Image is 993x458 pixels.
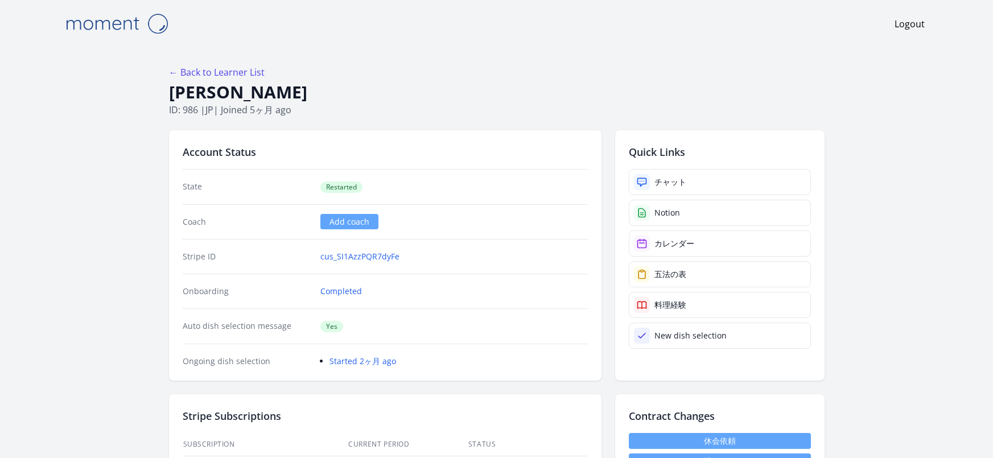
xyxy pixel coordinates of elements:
h2: Contract Changes [629,408,811,424]
a: チャット [629,169,811,195]
a: 休会依頼 [629,433,811,449]
th: Subscription [183,433,348,456]
a: Started 2ヶ月 ago [329,356,396,366]
p: ID: 986 | | Joined 5ヶ月 ago [169,103,825,117]
h2: Account Status [183,144,588,160]
a: New dish selection [629,323,811,349]
dt: Stripe ID [183,251,312,262]
dt: Onboarding [183,286,312,297]
a: cus_SI1AzzPQR7dyFe [320,251,399,262]
th: Status [468,433,588,456]
dt: State [183,181,312,193]
div: 五法の表 [654,269,686,280]
span: Yes [320,321,343,332]
dt: Auto dish selection message [183,320,312,332]
div: Notion [654,207,680,218]
img: Moment [60,9,174,38]
a: カレンダー [629,230,811,257]
h2: Quick Links [629,144,811,160]
a: 料理経験 [629,292,811,318]
th: Current Period [348,433,468,456]
a: ← Back to Learner List [169,66,265,79]
a: 五法の表 [629,261,811,287]
dt: Coach [183,216,312,228]
h1: [PERSON_NAME] [169,81,825,103]
h2: Stripe Subscriptions [183,408,588,424]
span: jp [205,104,213,116]
a: Add coach [320,214,378,229]
span: Restarted [320,181,362,193]
div: New dish selection [654,330,727,341]
div: カレンダー [654,238,694,249]
dt: Ongoing dish selection [183,356,312,367]
a: Completed [320,286,362,297]
div: 料理経験 [654,299,686,311]
a: Logout [895,17,925,31]
div: チャット [654,176,686,188]
a: Notion [629,200,811,226]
